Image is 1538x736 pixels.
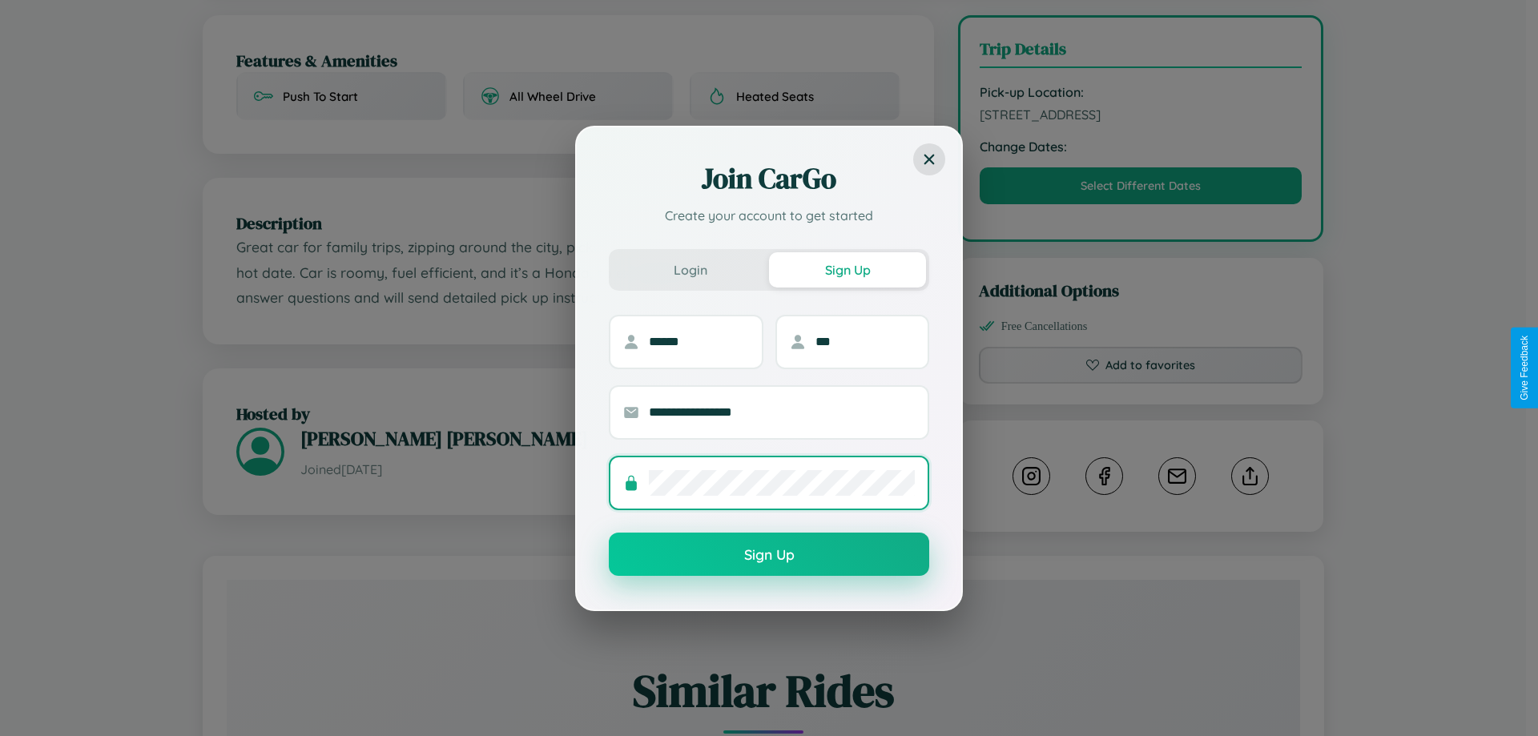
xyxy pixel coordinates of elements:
p: Create your account to get started [609,206,929,225]
div: Give Feedback [1519,336,1530,400]
button: Sign Up [769,252,926,288]
button: Sign Up [609,533,929,576]
button: Login [612,252,769,288]
h2: Join CarGo [609,159,929,198]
